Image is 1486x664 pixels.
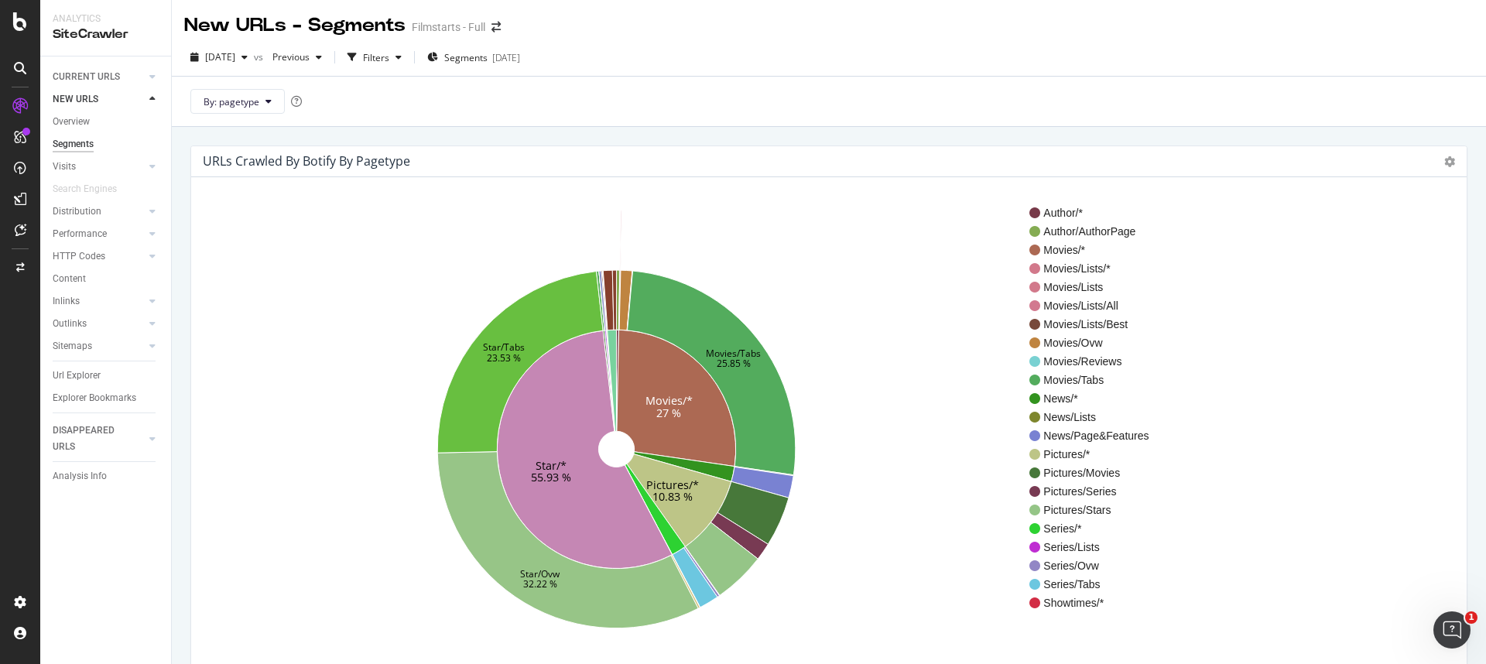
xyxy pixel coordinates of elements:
[531,470,571,484] text: 55.93 %
[53,12,159,26] div: Analytics
[53,271,86,287] div: Content
[53,204,145,220] a: Distribution
[484,341,526,354] text: Star/Tabs
[53,271,160,287] a: Content
[1043,428,1149,443] span: News/Page&Features
[53,114,90,130] div: Overview
[1043,317,1149,332] span: Movies/Lists/Best
[1043,484,1149,499] span: Pictures/Series
[492,51,520,64] div: [DATE]
[53,181,132,197] a: Search Engines
[53,136,160,152] a: Segments
[53,114,160,130] a: Overview
[53,316,87,332] div: Outlinks
[53,423,131,455] div: DISAPPEARED URLS
[53,69,120,85] div: CURRENT URLS
[1043,391,1149,406] span: News/*
[190,89,285,114] button: By: pagetype
[266,50,310,63] span: Previous
[53,159,145,175] a: Visits
[53,368,160,384] a: Url Explorer
[53,293,80,310] div: Inlinks
[1043,447,1149,462] span: Pictures/*
[53,316,145,332] a: Outlinks
[53,390,160,406] a: Explorer Bookmarks
[1043,279,1149,295] span: Movies/Lists
[53,181,117,197] div: Search Engines
[53,368,101,384] div: Url Explorer
[53,468,107,484] div: Analysis Info
[656,406,681,420] text: 27 %
[53,159,76,175] div: Visits
[53,248,105,265] div: HTTP Codes
[1043,261,1149,276] span: Movies/Lists/*
[53,338,92,354] div: Sitemaps
[53,226,107,242] div: Performance
[444,51,488,64] span: Segments
[1043,205,1149,221] span: Author/*
[53,293,145,310] a: Inlinks
[645,393,693,408] text: Movies/*
[652,489,693,504] text: 10.83 %
[707,347,762,360] text: Movies/Tabs
[1043,595,1149,611] span: Showtimes/*
[717,357,751,370] text: 25.85 %
[204,95,259,108] span: By: pagetype
[184,12,406,39] div: New URLs - Segments
[1043,465,1149,481] span: Pictures/Movies
[53,226,145,242] a: Performance
[421,45,526,70] button: Segments[DATE]
[1043,298,1149,313] span: Movies/Lists/All
[1043,224,1149,239] span: Author/AuthorPage
[1465,611,1477,624] span: 1
[536,457,567,472] text: Star/*
[1043,502,1149,518] span: Pictures/Stars
[203,151,410,172] h4: URLs Crawled By Botify By pagetype
[266,45,328,70] button: Previous
[53,26,159,43] div: SiteCrawler
[53,91,98,108] div: NEW URLS
[1043,539,1149,555] span: Series/Lists
[491,22,501,33] div: arrow-right-arrow-left
[53,248,145,265] a: HTTP Codes
[363,51,389,64] div: Filters
[1043,242,1149,258] span: Movies/*
[205,50,235,63] span: 2025 Aug. 4th
[412,19,485,35] div: Filmstarts - Full
[488,351,522,364] text: 23.53 %
[53,338,145,354] a: Sitemaps
[523,577,557,590] text: 32.22 %
[1043,409,1149,425] span: News/Lists
[53,468,160,484] a: Analysis Info
[53,91,145,108] a: NEW URLS
[1043,558,1149,573] span: Series/Ovw
[53,204,101,220] div: Distribution
[1043,372,1149,388] span: Movies/Tabs
[53,423,145,455] a: DISAPPEARED URLS
[1433,611,1471,649] iframe: Intercom live chat
[53,390,136,406] div: Explorer Bookmarks
[184,45,254,70] button: [DATE]
[520,567,560,580] text: Star/Ovw
[1043,354,1149,369] span: Movies/Reviews
[254,50,266,63] span: vs
[1043,577,1149,592] span: Series/Tabs
[646,477,699,491] text: Pictures/*
[53,69,145,85] a: CURRENT URLS
[1043,521,1149,536] span: Series/*
[1043,335,1149,351] span: Movies/Ovw
[341,45,408,70] button: Filters
[1444,156,1455,167] i: Options
[53,136,94,152] div: Segments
